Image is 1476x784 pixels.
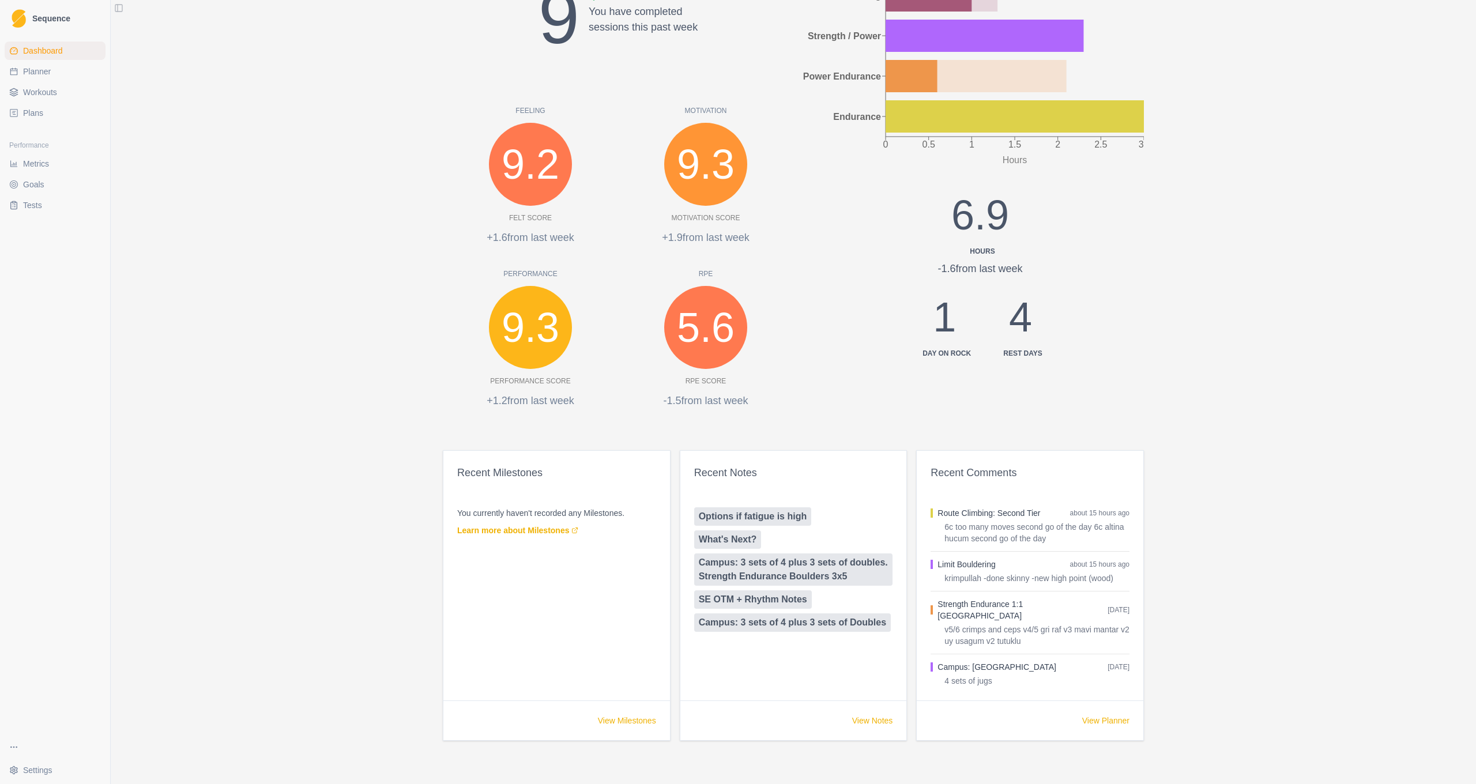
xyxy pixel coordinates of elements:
[931,662,933,672] div: Strength / Power
[443,105,618,116] p: Feeling
[1139,140,1144,149] tspan: 3
[443,393,618,409] p: +1.2 from last week
[23,199,42,211] span: Tests
[999,286,1042,359] div: 4
[1008,140,1021,149] tspan: 1.5
[922,348,971,359] div: Day on Rock
[909,246,1056,257] div: Hours
[1108,662,1129,672] span: [DATE]
[694,530,762,549] a: What's Next?
[931,560,933,569] div: Strength / Power
[1003,348,1042,359] div: Rest days
[23,158,49,169] span: Metrics
[931,675,1129,687] p: 4 sets of jugs
[23,179,44,190] span: Goals
[931,624,1129,647] p: v5/6 crimps and ceps v4/5 gri raf v3 mavi mantar v2 uy usagum v2 tutuklu
[918,286,971,359] div: 1
[677,296,735,359] span: 5.6
[931,508,933,518] div: Endurance
[937,661,1056,673] button: Campus: [GEOGRAPHIC_DATA]
[23,107,43,119] span: Plans
[5,42,106,60] a: Dashboard
[937,598,1108,621] button: Strength Endurance 1:1 [GEOGRAPHIC_DATA]
[1070,508,1129,518] span: about 15 hours ago
[457,465,656,481] div: Recent Milestones
[1094,140,1107,149] tspan: 2.5
[618,105,793,116] p: Motivation
[443,230,618,246] p: +1.6 from last week
[457,507,656,519] p: You currently haven't recorded any Milestones.
[618,269,793,279] p: RPE
[618,230,793,246] p: +1.9 from last week
[23,66,51,77] span: Planner
[5,136,106,154] div: Performance
[1003,155,1027,165] tspan: Hours
[1070,560,1129,569] span: about 15 hours ago
[808,31,881,41] tspan: Strength / Power
[931,605,933,615] div: Power Endurance
[598,715,656,726] a: View Milestones
[5,154,106,173] a: Metrics
[883,140,888,149] tspan: 0
[443,269,618,279] p: Performance
[969,140,974,149] tspan: 1
[904,184,1056,257] div: 6.9
[5,83,106,101] a: Workouts
[803,71,881,81] tspan: Power Endurance
[677,133,735,195] span: 9.3
[937,507,1040,519] button: Route Climbing: Second Tier
[1108,605,1129,615] span: [DATE]
[686,376,726,386] p: RPE Score
[23,86,57,98] span: Workouts
[5,62,106,81] a: Planner
[12,9,26,28] img: Logo
[694,590,812,609] a: SE OTM + Rhythm Notes
[694,613,891,632] a: Campus: 3 sets of 4 plus 3 sets of Doubles
[5,761,106,779] button: Settings
[502,133,559,195] span: 9.2
[931,521,1129,544] p: 6c too many moves second go of the day 6c altina hucum second go of the day
[931,572,1129,584] p: krimpullah -done skinny -new high point (wood)
[618,393,793,409] p: -1.5 from last week
[509,213,552,223] p: Felt Score
[672,213,740,223] p: Motivation Score
[32,14,70,22] span: Sequence
[5,5,106,32] a: LogoSequence
[852,715,893,726] a: View Notes
[694,553,893,586] a: Campus: 3 sets of 4 plus 3 sets of doubles. Strength Endurance Boulders 3x5
[904,261,1056,277] div: -1.6 from last week
[694,507,812,526] a: Options if fatigue is high
[502,296,559,359] span: 9.3
[694,465,893,481] div: Recent Notes
[833,112,881,122] tspan: Endurance
[23,45,63,56] span: Dashboard
[5,196,106,214] a: Tests
[1055,140,1060,149] tspan: 2
[5,104,106,122] a: Plans
[457,525,578,536] a: Learn more about Milestones
[922,140,935,149] tspan: 0.5
[931,465,1129,481] div: Recent Comments
[937,559,995,570] button: Limit Bouldering
[5,175,106,194] a: Goals
[490,376,570,386] p: Performance Score
[1082,715,1129,726] a: View Planner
